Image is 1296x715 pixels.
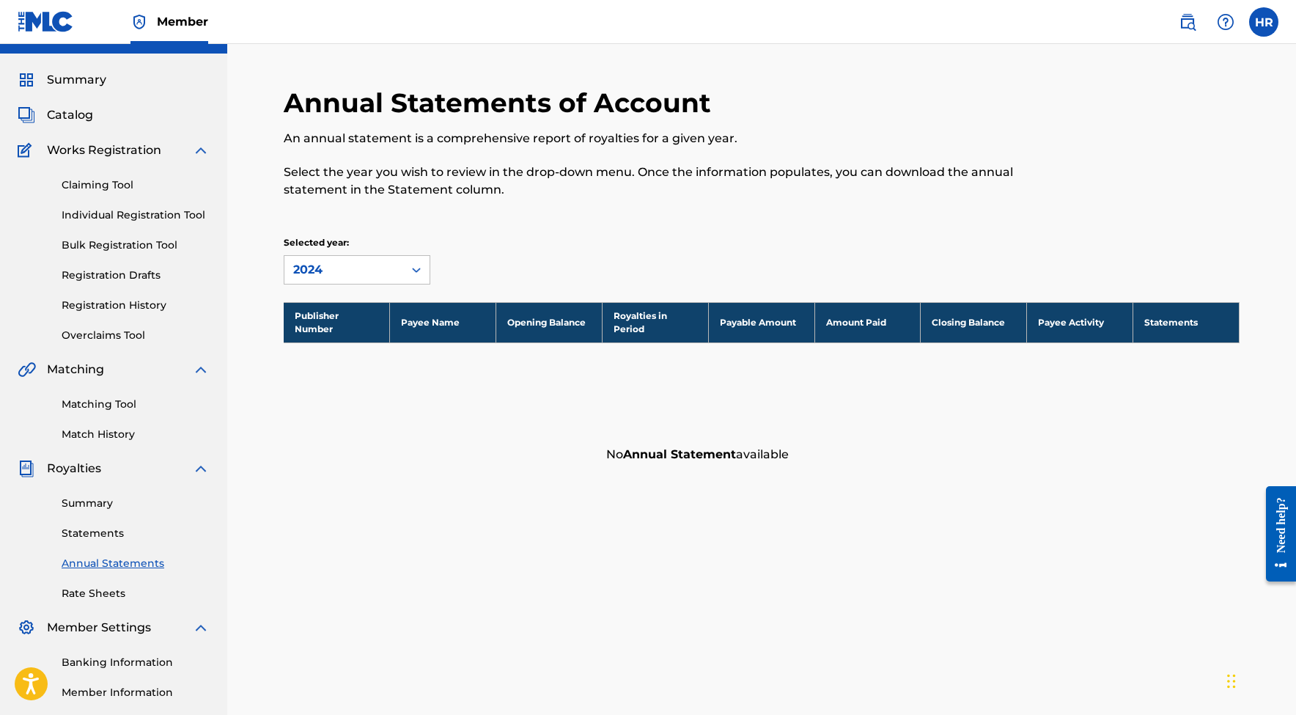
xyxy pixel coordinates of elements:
span: Member Settings [47,619,151,637]
img: Works Registration [18,142,37,159]
th: Royalties in Period [602,302,708,342]
span: Royalties [47,460,101,477]
th: Payee Name [390,302,496,342]
a: Banking Information [62,655,210,670]
a: Member Information [62,685,210,700]
th: Payable Amount [708,302,814,342]
div: Drag [1227,659,1236,703]
img: Summary [18,71,35,89]
p: Selected year: [284,236,430,249]
div: Help [1211,7,1240,37]
a: Registration Drafts [62,268,210,283]
th: Payee Activity [1027,302,1133,342]
img: Top Rightsholder [130,13,148,31]
img: Matching [18,361,36,378]
img: expand [192,460,210,477]
iframe: Resource Center [1255,472,1296,597]
span: Summary [47,71,106,89]
div: User Menu [1249,7,1278,37]
img: Catalog [18,106,35,124]
a: Public Search [1173,7,1202,37]
th: Statements [1133,302,1240,342]
a: Bulk Registration Tool [62,238,210,253]
a: Individual Registration Tool [62,208,210,223]
img: expand [192,361,210,378]
th: Publisher Number [284,302,390,342]
th: Opening Balance [496,302,603,342]
div: 2024 [293,261,394,279]
a: Claiming Tool [62,177,210,193]
a: Match History [62,427,210,442]
a: Summary [62,496,210,511]
a: Statements [62,526,210,541]
img: Royalties [18,460,35,477]
a: Annual Statements [62,556,210,571]
strong: Annual Statement [623,447,736,461]
a: Rate Sheets [62,586,210,601]
span: Catalog [47,106,93,124]
img: Member Settings [18,619,35,637]
iframe: Chat Widget [1223,645,1296,715]
a: CatalogCatalog [18,106,93,124]
a: Matching Tool [62,397,210,412]
div: No available [599,439,1240,471]
th: Amount Paid [814,302,921,342]
img: search [1179,13,1196,31]
a: SummarySummary [18,71,106,89]
a: Overclaims Tool [62,328,210,343]
img: MLC Logo [18,11,74,32]
span: Works Registration [47,142,161,159]
p: An annual statement is a comprehensive report of royalties for a given year. [284,130,1020,147]
th: Closing Balance [921,302,1027,342]
a: Registration History [62,298,210,313]
span: Member [157,13,208,30]
h2: Annual Statements of Account [284,87,718,120]
img: expand [192,619,210,637]
img: expand [192,142,210,159]
p: Select the year you wish to review in the drop-down menu. Once the information populates, you can... [284,164,1020,199]
span: Matching [47,361,104,378]
img: help [1217,13,1234,31]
